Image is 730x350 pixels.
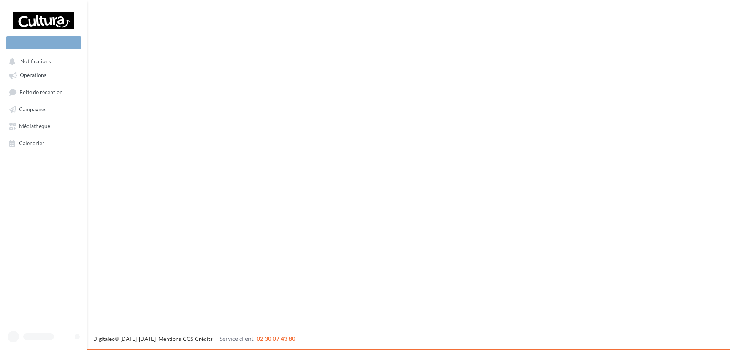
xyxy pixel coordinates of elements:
[183,336,193,342] a: CGS
[19,140,44,146] span: Calendrier
[19,106,46,112] span: Campagnes
[20,58,51,64] span: Notifications
[5,119,83,133] a: Médiathèque
[159,336,181,342] a: Mentions
[257,335,295,342] span: 02 30 07 43 80
[93,336,115,342] a: Digitaleo
[219,335,254,342] span: Service client
[19,123,50,129] span: Médiathèque
[5,102,83,116] a: Campagnes
[195,336,213,342] a: Crédits
[20,72,46,78] span: Opérations
[19,89,63,95] span: Boîte de réception
[5,85,83,99] a: Boîte de réception
[5,68,83,82] a: Opérations
[93,336,295,342] span: © [DATE]-[DATE] - - -
[6,36,81,49] div: Nouvelle campagne
[5,136,83,150] a: Calendrier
